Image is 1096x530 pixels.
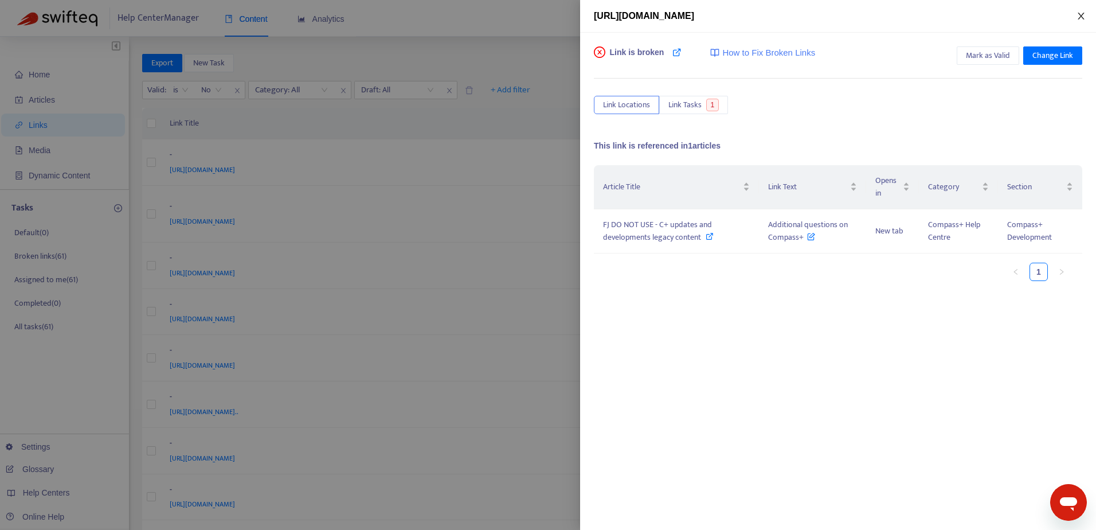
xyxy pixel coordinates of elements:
[759,165,866,209] th: Link Text
[998,165,1082,209] th: Section
[610,46,664,69] span: Link is broken
[1007,263,1025,281] button: left
[919,165,998,209] th: Category
[1030,263,1047,280] a: 1
[603,218,712,244] span: FJ DO NOT USE - C+ updates and developments legacy content
[1007,181,1064,193] span: Section
[594,141,721,150] span: This link is referenced in 1 articles
[768,181,848,193] span: Link Text
[928,218,980,244] span: Compass+ Help Centre
[594,11,694,21] span: [URL][DOMAIN_NAME]
[1058,268,1065,275] span: right
[1077,11,1086,21] span: close
[1050,484,1087,521] iframe: Button to launch messaging window
[966,49,1010,62] span: Mark as Valid
[594,96,659,114] button: Link Locations
[866,165,919,209] th: Opens in
[875,174,901,200] span: Opens in
[1007,263,1025,281] li: Previous Page
[768,218,848,244] span: Additional questions on Compass+
[1073,11,1089,22] button: Close
[1007,218,1052,244] span: Compass+ Development
[1052,263,1071,281] button: right
[928,181,980,193] span: Category
[1032,49,1073,62] span: Change Link
[594,46,605,58] span: close-circle
[1052,263,1071,281] li: Next Page
[668,99,702,111] span: Link Tasks
[594,165,759,209] th: Article Title
[710,46,815,60] a: How to Fix Broken Links
[875,224,903,237] span: New tab
[659,96,728,114] button: Link Tasks1
[722,46,815,60] span: How to Fix Broken Links
[710,48,719,57] img: image-link
[1012,268,1019,275] span: left
[706,99,719,111] span: 1
[603,181,741,193] span: Article Title
[1023,46,1082,65] button: Change Link
[603,99,650,111] span: Link Locations
[1030,263,1048,281] li: 1
[957,46,1019,65] button: Mark as Valid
